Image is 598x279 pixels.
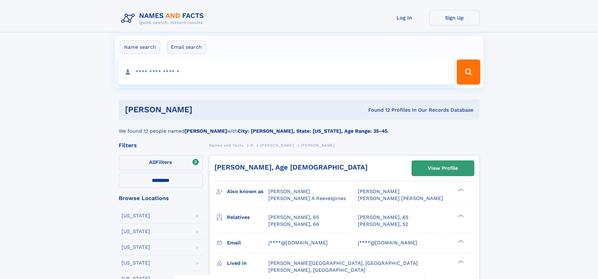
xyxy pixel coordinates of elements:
[149,159,156,165] span: All
[118,59,454,85] input: search input
[120,41,160,54] label: Name search
[268,195,346,201] span: [PERSON_NAME] A Reevesjones
[167,41,206,54] label: Email search
[379,10,429,25] a: Log In
[121,260,150,265] div: [US_STATE]
[268,188,310,194] span: [PERSON_NAME]
[121,229,150,234] div: [US_STATE]
[358,195,443,201] span: [PERSON_NAME] [PERSON_NAME]
[268,221,319,228] a: [PERSON_NAME], 66
[227,186,268,197] h3: Also known as
[268,267,365,273] span: [PERSON_NAME], [GEOGRAPHIC_DATA]
[456,214,464,218] div: ❯
[185,128,227,134] b: [PERSON_NAME]
[412,161,474,176] a: View Profile
[238,128,387,134] b: City: [PERSON_NAME], State: [US_STATE], Age Range: 35-45
[358,214,408,221] a: [PERSON_NAME], 65
[260,143,294,148] span: [PERSON_NAME]
[251,141,253,149] a: R
[125,106,280,114] h1: [PERSON_NAME]
[301,143,335,148] span: [PERSON_NAME]
[456,259,464,264] div: ❯
[119,10,209,27] img: Logo Names and Facts
[119,120,480,135] div: We found 12 people named with .
[457,59,480,85] button: Search Button
[260,141,294,149] a: [PERSON_NAME]
[209,141,244,149] a: Names and Facts
[119,142,203,148] div: Filters
[280,107,473,114] div: Found 12 Profiles In Our Records Database
[456,239,464,243] div: ❯
[358,221,408,228] a: [PERSON_NAME], 52
[268,214,319,221] a: [PERSON_NAME], 65
[268,260,418,266] span: [PERSON_NAME][GEOGRAPHIC_DATA], [GEOGRAPHIC_DATA]
[227,212,268,223] h3: Relatives
[214,163,368,171] a: [PERSON_NAME], Age [DEMOGRAPHIC_DATA]
[429,10,480,25] a: Sign Up
[251,143,253,148] span: R
[121,213,150,218] div: [US_STATE]
[121,245,150,250] div: [US_STATE]
[428,161,458,176] div: View Profile
[358,188,400,194] span: [PERSON_NAME]
[227,258,268,269] h3: Lived in
[227,237,268,248] h3: Email
[119,155,203,170] label: Filters
[456,188,464,192] div: ❯
[119,195,203,201] div: Browse Locations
